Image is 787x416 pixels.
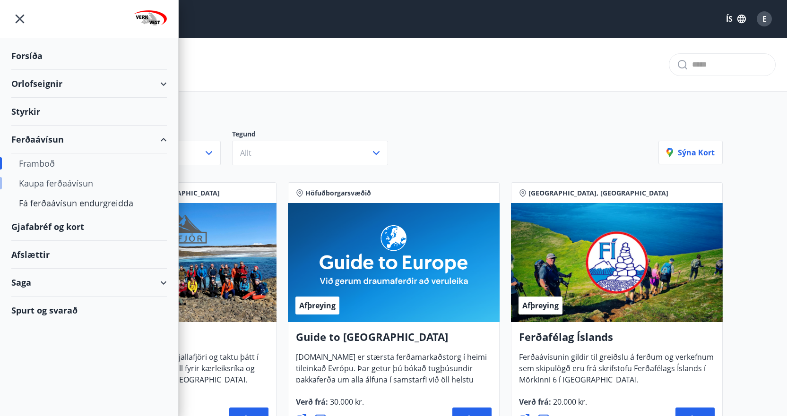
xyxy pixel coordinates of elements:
span: Verð frá : [519,397,587,415]
div: Orlofseignir [11,70,167,98]
span: 20.000 kr. [551,397,587,407]
p: Sýna kort [666,147,715,158]
span: Afþreying [522,300,559,311]
span: [GEOGRAPHIC_DATA], [GEOGRAPHIC_DATA] [528,188,668,198]
button: menu [11,10,28,27]
button: ÍS [721,10,751,27]
span: [DOMAIN_NAME] er stærsta ferðamarkaðstorg í heimi tileinkað Evrópu. Þar getur þú bókað tugþúsundi... [296,352,487,415]
div: Spurt og svarað [11,297,167,324]
span: Höfuðborgarsvæðið [305,188,371,198]
span: E [762,14,767,24]
span: Verð frá : [296,397,364,415]
h4: Guide to [GEOGRAPHIC_DATA] [296,330,492,351]
span: Allt [240,148,251,158]
button: Allt [232,141,388,165]
div: Gjafabréf og kort [11,213,167,241]
div: Forsíða [11,42,167,70]
button: E [753,8,776,30]
div: Fá ferðaávísun endurgreidda [19,193,159,213]
button: Sýna kort [658,141,723,164]
span: Afþreying [299,300,336,311]
span: 30.000 kr. [328,397,364,407]
div: Saga [11,269,167,297]
span: Ferðaávísunin gildir til greiðslu á ferðum og verkefnum sem skipulögð eru frá skrifstofu Ferðafél... [519,352,714,392]
span: Vertu með í gönguhópi með Fjallafjöri og taktu þátt í að skapa heilbrigðan grundvöll fyrir kærlei... [73,352,259,392]
div: Ferðaávísun [11,126,167,153]
img: union_logo [134,10,167,29]
div: Afslættir [11,241,167,269]
div: Kaupa ferðaávísun [19,173,159,193]
div: Styrkir [11,98,167,126]
p: Tegund [232,129,399,141]
h4: Ferðafélag Íslands [519,330,715,351]
div: Framboð [19,153,159,173]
